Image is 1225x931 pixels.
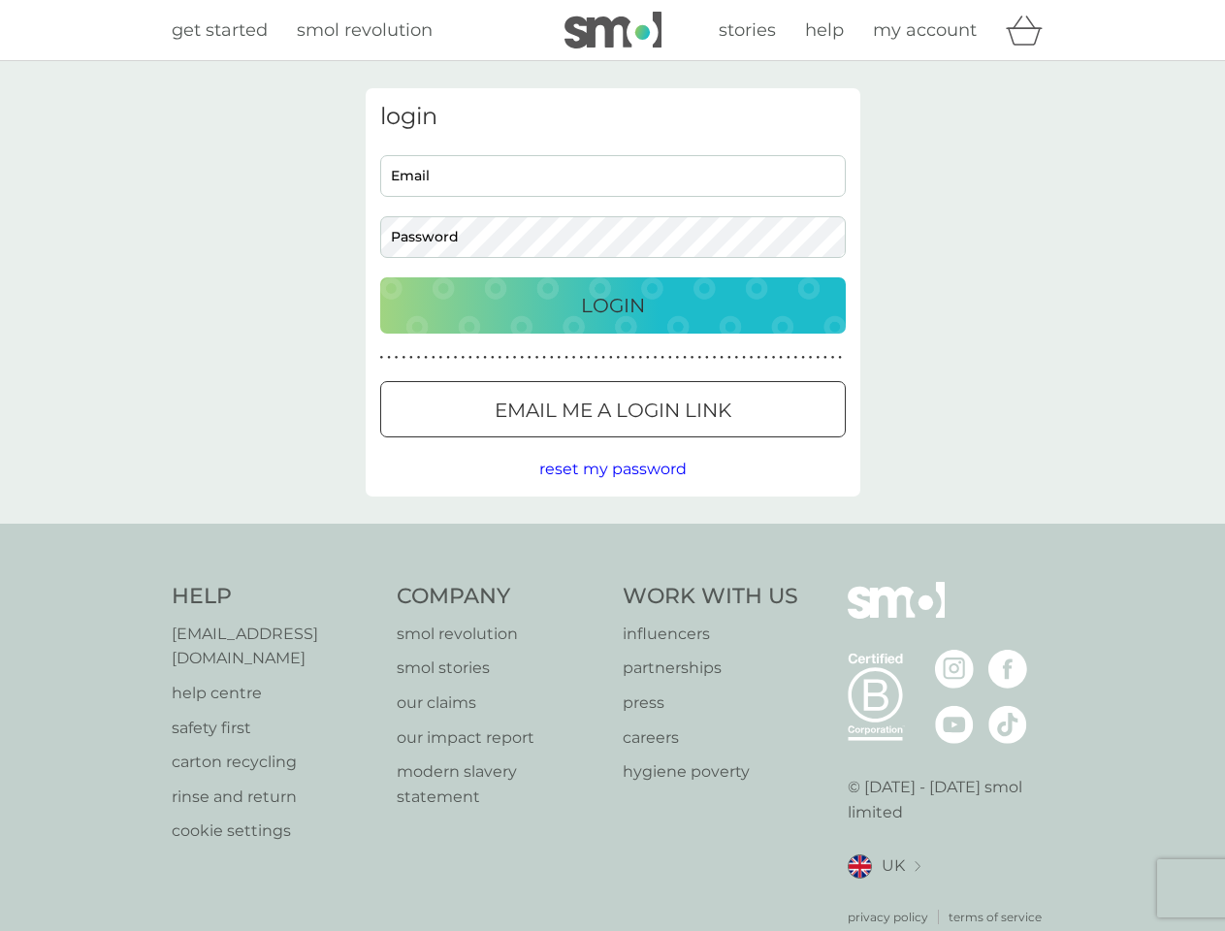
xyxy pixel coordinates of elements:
[794,353,798,363] p: ●
[395,353,399,363] p: ●
[542,353,546,363] p: ●
[882,853,905,879] span: UK
[397,759,603,809] a: modern slavery statement
[172,750,378,775] a: carton recycling
[988,705,1027,744] img: visit the smol Tiktok page
[172,716,378,741] a: safety first
[691,353,694,363] p: ●
[424,353,428,363] p: ●
[742,353,746,363] p: ●
[558,353,562,363] p: ●
[661,353,664,363] p: ●
[172,622,378,671] a: [EMAIL_ADDRESS][DOMAIN_NAME]
[581,290,645,321] p: Login
[172,819,378,844] a: cookie settings
[848,854,872,879] img: UK flag
[397,656,603,681] a: smol stories
[623,622,798,647] p: influencers
[397,582,603,612] h4: Company
[172,582,378,612] h4: Help
[535,353,539,363] p: ●
[491,353,495,363] p: ●
[772,353,776,363] p: ●
[468,353,472,363] p: ●
[623,725,798,751] a: careers
[297,16,433,45] a: smol revolution
[572,353,576,363] p: ●
[823,353,827,363] p: ●
[1006,11,1054,49] div: basket
[505,353,509,363] p: ●
[539,457,687,482] button: reset my password
[705,353,709,363] p: ●
[623,656,798,681] a: partnerships
[397,725,603,751] a: our impact report
[623,759,798,785] a: hygiene poverty
[631,353,635,363] p: ●
[735,353,739,363] p: ●
[787,353,790,363] p: ●
[409,353,413,363] p: ●
[172,785,378,810] p: rinse and return
[380,277,846,334] button: Login
[764,353,768,363] p: ●
[564,12,661,48] img: smol
[417,353,421,363] p: ●
[483,353,487,363] p: ●
[380,103,846,131] h3: login
[779,353,783,363] p: ●
[816,353,820,363] p: ●
[697,353,701,363] p: ●
[935,650,974,689] img: visit the smol Instagram page
[564,353,568,363] p: ●
[727,353,731,363] p: ●
[624,353,628,363] p: ●
[495,395,731,426] p: Email me a login link
[595,353,598,363] p: ●
[579,353,583,363] p: ●
[454,353,458,363] p: ●
[539,460,687,478] span: reset my password
[668,353,672,363] p: ●
[380,353,384,363] p: ●
[402,353,405,363] p: ●
[805,19,844,41] span: help
[801,353,805,363] p: ●
[476,353,480,363] p: ●
[809,353,813,363] p: ●
[873,19,977,41] span: my account
[988,650,1027,689] img: visit the smol Facebook page
[461,353,465,363] p: ●
[935,705,974,744] img: visit the smol Youtube page
[439,353,443,363] p: ●
[757,353,760,363] p: ●
[915,861,920,872] img: select a new location
[380,381,846,437] button: Email me a login link
[713,353,717,363] p: ●
[172,681,378,706] a: help centre
[520,353,524,363] p: ●
[873,16,977,45] a: my account
[848,775,1054,824] p: © [DATE] - [DATE] smol limited
[617,353,621,363] p: ●
[397,690,603,716] a: our claims
[949,908,1042,926] a: terms of service
[587,353,591,363] p: ●
[397,622,603,647] a: smol revolution
[750,353,754,363] p: ●
[550,353,554,363] p: ●
[387,353,391,363] p: ●
[719,19,776,41] span: stories
[719,16,776,45] a: stories
[499,353,502,363] p: ●
[528,353,532,363] p: ●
